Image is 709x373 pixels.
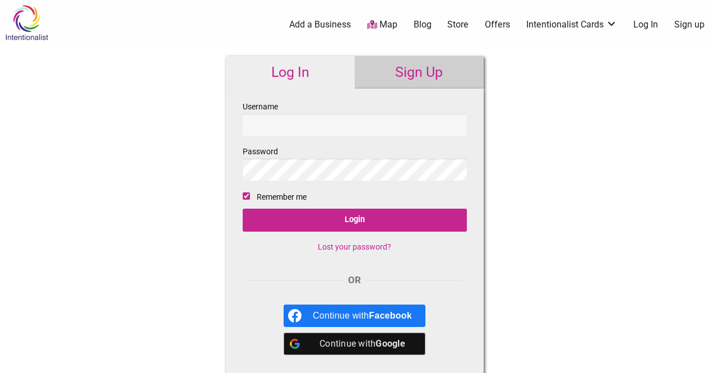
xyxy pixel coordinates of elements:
[414,19,432,31] a: Blog
[485,19,510,31] a: Offers
[257,190,307,204] label: Remember me
[355,56,484,89] a: Sign Up
[367,19,397,31] a: Map
[369,311,412,320] b: Facebook
[284,305,425,327] a: Continue with <b>Facebook</b>
[313,305,412,327] div: Continue with
[674,19,705,31] a: Sign up
[526,19,617,31] a: Intentionalist Cards
[284,333,425,355] a: Continue with <b>Google</b>
[243,159,467,181] input: Password
[633,19,658,31] a: Log In
[318,242,391,251] a: Lost your password?
[243,100,467,136] label: Username
[243,145,467,181] label: Password
[226,56,355,89] a: Log In
[243,273,467,288] div: OR
[447,19,469,31] a: Store
[243,114,467,136] input: Username
[289,19,351,31] a: Add a Business
[313,333,412,355] div: Continue with
[376,338,405,349] b: Google
[243,209,467,232] input: Login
